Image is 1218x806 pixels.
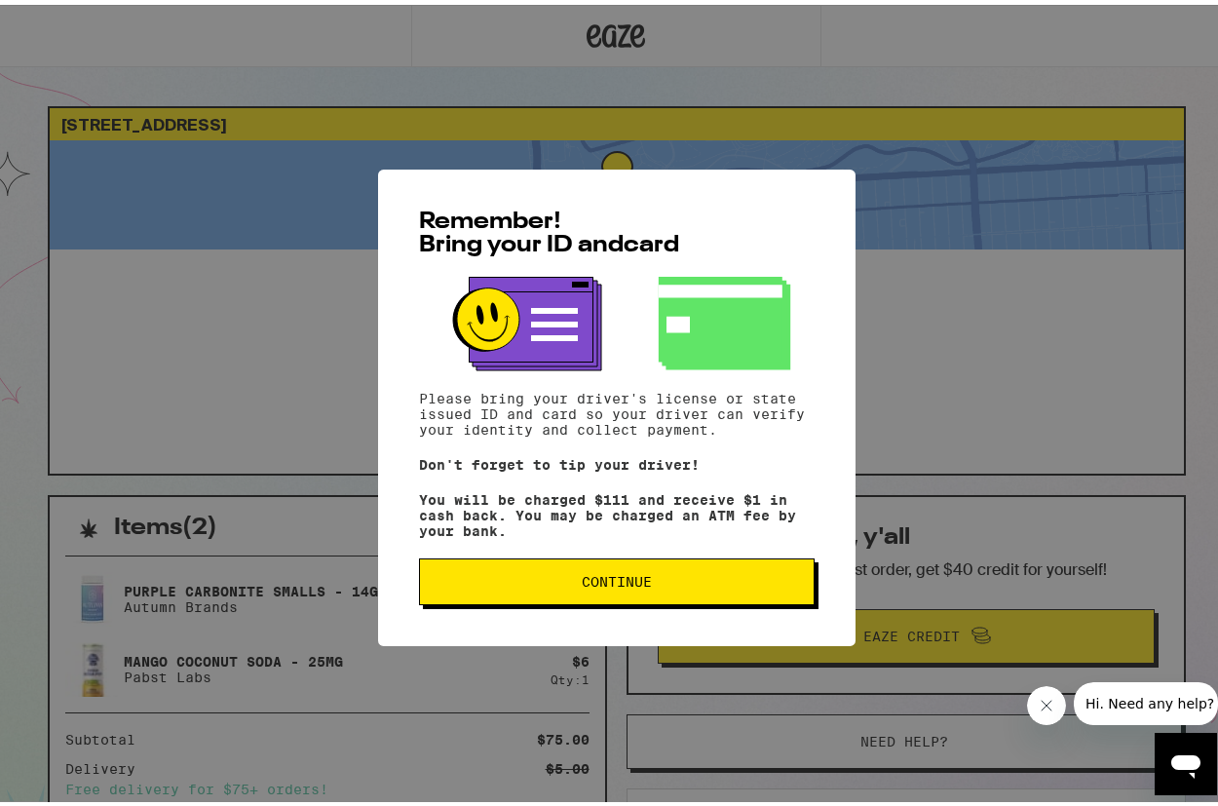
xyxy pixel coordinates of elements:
[419,206,679,252] span: Remember! Bring your ID and card
[419,386,815,433] p: Please bring your driver's license or state issued ID and card so your driver can verify your ide...
[1155,728,1217,790] iframe: Button to launch messaging window
[582,570,652,584] span: Continue
[1027,681,1066,720] iframe: Close message
[419,452,815,468] p: Don't forget to tip your driver!
[419,554,815,600] button: Continue
[1074,677,1218,720] iframe: Message from company
[419,487,815,534] p: You will be charged $111 and receive $1 in cash back. You may be charged an ATM fee by your bank.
